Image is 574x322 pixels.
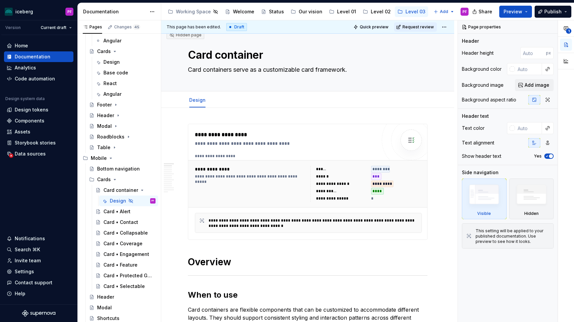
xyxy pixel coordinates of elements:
[103,251,149,258] div: Card • Engagement
[504,8,522,15] span: Preview
[15,235,45,242] div: Notifications
[97,304,112,311] div: Modal
[405,8,425,15] div: Level 03
[515,63,542,75] input: Auto
[4,277,73,288] button: Contact support
[97,48,111,55] div: Cards
[525,82,549,88] span: Add image
[103,240,142,247] div: Card • Coverage
[15,139,56,146] div: Storybook stories
[97,166,140,172] div: Bottom navigation
[93,206,158,217] a: Card • Alert
[93,260,158,270] a: Card • Feature
[15,117,44,124] div: Components
[226,23,247,31] div: Draft
[97,144,110,151] div: Table
[15,64,36,71] div: Analytics
[91,155,107,162] div: Mobile
[114,24,140,30] div: Changes
[93,67,158,78] a: Base code
[97,294,114,300] div: Header
[462,153,501,159] div: Show header text
[67,9,72,14] div: PF
[103,37,121,44] div: Angular
[15,106,48,113] div: Design tokens
[337,8,356,15] div: Level 01
[22,310,55,317] svg: Supernova Logo
[187,64,426,75] textarea: Card containers serve as a customizable card framework.
[103,272,154,279] div: Card • Protected Good
[93,270,158,281] a: Card • Protected Good
[103,219,138,226] div: Card • Contact
[463,9,467,14] div: PF
[479,8,492,15] span: Share
[4,288,73,299] button: Help
[432,7,457,16] button: Add
[103,208,130,215] div: Card • Alert
[15,53,50,60] div: Documentation
[15,268,34,275] div: Settings
[86,46,158,57] a: Cards
[534,153,542,159] label: Yes
[4,126,73,137] a: Assets
[83,8,146,15] div: Documentation
[15,128,30,135] div: Assets
[15,279,52,286] div: Contact support
[4,233,73,244] button: Notifications
[524,211,539,216] div: Hidden
[4,51,73,62] a: Documentation
[429,6,470,17] a: UX patterns
[93,281,158,292] a: Card • Selectable
[509,179,554,219] div: Hidden
[4,148,73,159] a: Data sources
[83,24,102,30] div: Pages
[93,228,158,238] a: Card • Collapsable
[4,115,73,126] a: Components
[462,96,516,103] div: Background aspect ratio
[462,82,504,88] div: Background image
[476,228,549,244] div: This setting will be applied to your published documentation. Use preview to see how it looks.
[544,8,562,15] span: Publish
[86,142,158,153] a: Table
[269,8,284,15] div: Status
[402,24,434,30] span: Request review
[371,8,391,15] div: Level 02
[103,230,148,236] div: Card • Collapsable
[299,8,322,15] div: Our vision
[103,91,121,97] div: Angular
[360,24,388,30] span: Quick preview
[5,96,45,101] div: Design system data
[97,101,112,108] div: Footer
[187,93,208,107] div: Design
[165,6,221,17] a: Working Space
[97,176,111,183] div: Cards
[103,283,145,290] div: Card • Selectable
[477,211,491,216] div: Visible
[97,315,119,322] div: Shortcuts
[103,187,138,194] div: Card container
[99,196,158,206] a: DesignPF
[4,244,73,255] button: Search ⌘K
[462,50,494,56] div: Header height
[188,256,427,268] h1: Overview
[15,8,33,15] div: iceberg
[4,137,73,148] a: Storybook stories
[566,28,571,34] span: 1
[4,40,73,51] a: Home
[258,6,287,17] a: Status
[38,23,75,32] button: Current draft
[103,262,137,268] div: Card • Feature
[93,217,158,228] a: Card • Contact
[133,24,140,30] span: 45
[462,125,485,131] div: Text color
[41,25,66,30] span: Current draft
[169,32,202,38] div: Hidden page
[1,4,76,19] button: icebergPF
[93,57,158,67] a: Design
[515,79,554,91] button: Add image
[15,150,46,157] div: Data sources
[86,121,158,131] a: Modal
[103,69,128,76] div: Base code
[93,238,158,249] a: Card • Coverage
